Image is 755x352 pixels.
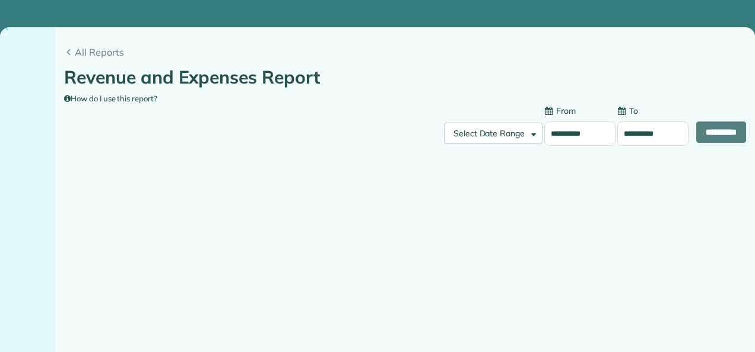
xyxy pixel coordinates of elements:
[64,68,737,87] h1: Revenue and Expenses Report
[453,128,525,139] span: Select Date Range
[544,105,576,117] label: From
[617,105,638,117] label: To
[64,94,157,103] a: How do I use this report?
[75,45,746,59] span: All Reports
[64,45,746,59] a: All Reports
[444,123,543,144] button: Select Date Range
